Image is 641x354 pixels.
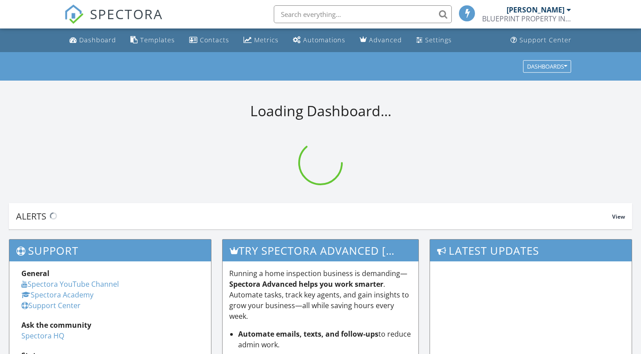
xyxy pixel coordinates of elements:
h3: Try spectora advanced [DATE] [223,240,419,261]
a: Settings [413,32,455,49]
img: The Best Home Inspection Software - Spectora [64,4,84,24]
a: Spectora YouTube Channel [21,279,119,289]
div: Automations [303,36,345,44]
a: Automations (Basic) [289,32,349,49]
a: SPECTORA [64,12,163,31]
strong: Automate emails, texts, and follow-ups [238,329,378,339]
a: Contacts [186,32,233,49]
div: Support Center [519,36,572,44]
div: Alerts [16,210,612,222]
a: Advanced [356,32,406,49]
div: Dashboards [527,63,567,69]
p: Running a home inspection business is demanding— . Automate tasks, track key agents, and gain ins... [229,268,412,321]
span: View [612,213,625,220]
strong: Spectora Advanced helps you work smarter [229,279,383,289]
a: Spectora HQ [21,331,64,341]
a: Spectora Academy [21,290,93,300]
a: Templates [127,32,179,49]
div: Settings [425,36,452,44]
li: to reduce admin work. [238,329,412,350]
div: Metrics [254,36,279,44]
input: Search everything... [274,5,452,23]
div: Contacts [200,36,229,44]
div: Templates [140,36,175,44]
div: Dashboard [79,36,116,44]
a: Dashboard [66,32,120,49]
div: [PERSON_NAME] [507,5,564,14]
span: SPECTORA [90,4,163,23]
h3: Support [9,240,211,261]
h3: Latest Updates [430,240,632,261]
div: Ask the community [21,320,199,330]
div: Advanced [369,36,402,44]
a: Metrics [240,32,282,49]
a: Support Center [21,301,81,310]
a: Support Center [507,32,575,49]
div: BLUEPRINT PROPERTY INSPECTIONS [482,14,571,23]
strong: General [21,269,49,278]
button: Dashboards [523,60,571,73]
